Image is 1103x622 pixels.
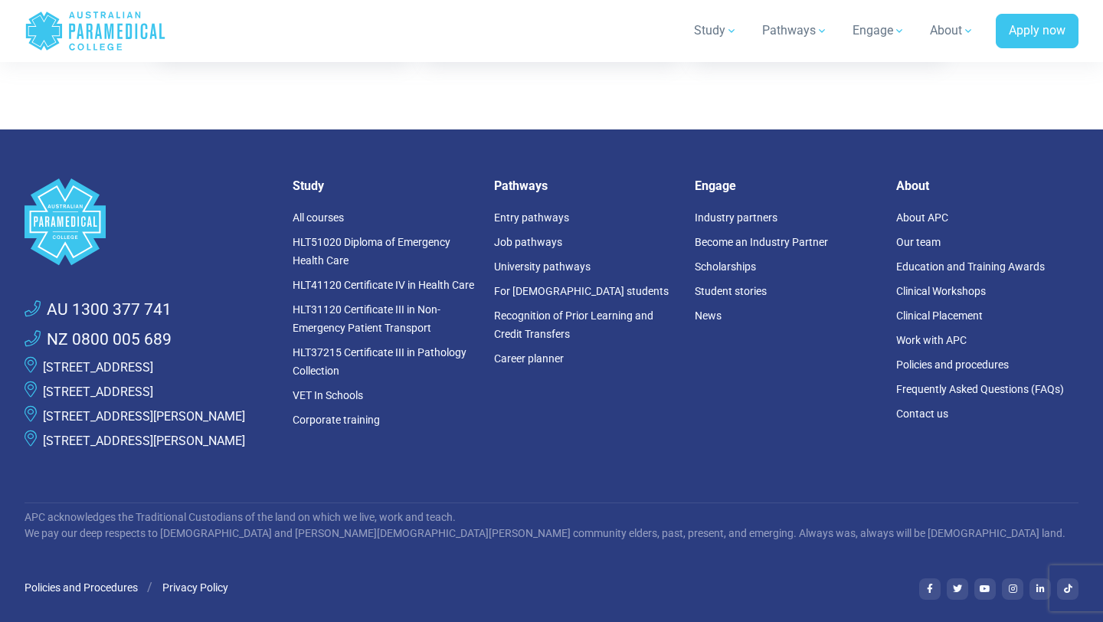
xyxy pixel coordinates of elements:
a: Education and Training Awards [896,260,1045,273]
a: [STREET_ADDRESS][PERSON_NAME] [43,434,245,448]
a: Job pathways [494,236,562,248]
a: Student stories [695,285,767,297]
a: Engage [843,9,915,52]
a: Career planner [494,352,564,365]
a: HLT31120 Certificate III in Non-Emergency Patient Transport [293,303,440,334]
a: HLT41120 Certificate IV in Health Care [293,279,474,291]
a: VET In Schools [293,389,363,401]
a: NZ 0800 005 689 [25,328,172,352]
a: Become an Industry Partner [695,236,828,248]
h5: Study [293,178,476,193]
p: APC acknowledges the Traditional Custodians of the land on which we live, work and teach. We pay ... [25,509,1078,542]
a: Industry partners [695,211,777,224]
a: HLT51020 Diploma of Emergency Health Care [293,236,450,267]
a: About APC [896,211,948,224]
a: [STREET_ADDRESS] [43,360,153,375]
a: Policies and Procedures [25,581,138,594]
a: Our team [896,236,941,248]
a: Pathways [753,9,837,52]
a: HLT37215 Certificate III in Pathology Collection [293,346,466,377]
a: Frequently Asked Questions (FAQs) [896,383,1064,395]
a: News [695,309,722,322]
a: For [DEMOGRAPHIC_DATA] students [494,285,669,297]
a: Clinical Workshops [896,285,986,297]
a: Entry pathways [494,211,569,224]
a: Policies and procedures [896,358,1009,371]
a: Study [685,9,747,52]
a: Corporate training [293,414,380,426]
a: About [921,9,984,52]
h5: Pathways [494,178,677,193]
h5: Engage [695,178,878,193]
a: Privacy Policy [162,581,228,594]
a: All courses [293,211,344,224]
a: AU 1300 377 741 [25,298,172,322]
a: Scholarships [695,260,756,273]
a: Space [25,178,274,265]
h5: About [896,178,1079,193]
a: Recognition of Prior Learning and Credit Transfers [494,309,653,340]
a: Apply now [996,14,1078,49]
a: Contact us [896,408,948,420]
a: University pathways [494,260,591,273]
a: [STREET_ADDRESS][PERSON_NAME] [43,409,245,424]
a: [STREET_ADDRESS] [43,385,153,399]
a: Australian Paramedical College [25,6,166,56]
a: Work with APC [896,334,967,346]
a: Clinical Placement [896,309,983,322]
